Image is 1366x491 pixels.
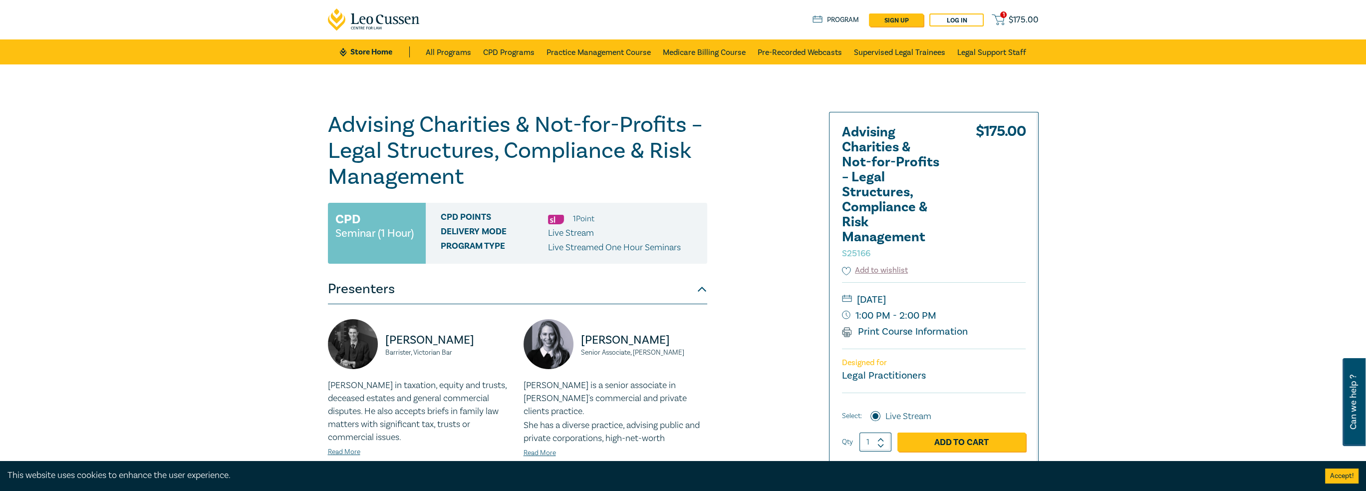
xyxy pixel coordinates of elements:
a: Practice Management Course [546,39,651,64]
span: Delivery Mode [441,227,548,240]
a: All Programs [426,39,471,64]
span: Select: [842,411,862,422]
div: $ 175.00 [976,125,1026,265]
span: 1 [1000,11,1007,18]
button: Add to wishlist [842,265,908,276]
small: Barrister, Victorian Bar [385,349,512,356]
li: 1 Point [573,212,594,225]
span: $ 175.00 [1009,14,1039,25]
input: 1 [859,433,891,452]
h3: CPD [335,210,360,228]
a: Add to Cart [897,433,1026,452]
h2: Advising Charities & Not-for-Profits – Legal Structures, Compliance & Risk Management [842,125,952,260]
span: CPD Points [441,212,548,225]
label: Qty [842,437,853,448]
small: Senior Associate, [PERSON_NAME] [581,349,707,356]
h1: Advising Charities & Not-for-Profits – Legal Structures, Compliance & Risk Management [328,112,707,190]
span: Program type [441,241,548,254]
small: 1:00 PM - 2:00 PM [842,308,1026,324]
span: Live Stream [548,227,594,239]
a: Read More [524,449,556,458]
span: Can we help ? [1349,364,1358,440]
a: Pre-Recorded Webcasts [758,39,842,64]
button: Presenters [328,274,707,304]
a: sign up [869,13,923,26]
p: [PERSON_NAME] is a senior associate in [PERSON_NAME]'s commercial and private clients practice. [524,379,707,418]
a: Program [813,14,859,25]
a: Read More [328,448,360,457]
p: [PERSON_NAME] in taxation, equity and trusts, deceased estates and general commercial disputes. H... [328,379,512,444]
a: Store Home [340,46,409,57]
a: Legal Support Staff [957,39,1026,64]
label: Live Stream [885,410,931,423]
button: Accept cookies [1325,469,1359,484]
img: Substantive Law [548,215,564,224]
p: [PERSON_NAME] [385,332,512,348]
small: Seminar (1 Hour) [335,228,414,238]
p: She has a diverse practice, advising public and private corporations, high-net-worth [524,419,707,445]
img: https://s3.ap-southeast-2.amazonaws.com/leo-cussen-store-production-content/Contacts/Jessica%20Wi... [524,319,573,369]
a: Log in [929,13,984,26]
a: Medicare Billing Course [663,39,746,64]
a: CPD Programs [483,39,535,64]
img: https://s3.ap-southeast-2.amazonaws.com/leo-cussen-store-production-content/Contacts/Andrew%20Spi... [328,319,378,369]
a: Supervised Legal Trainees [854,39,945,64]
div: This website uses cookies to enhance the user experience. [7,469,1310,482]
p: [PERSON_NAME] [581,332,707,348]
small: [DATE] [842,292,1026,308]
p: Designed for [842,358,1026,368]
a: Print Course Information [842,325,968,338]
p: Live Streamed One Hour Seminars [548,241,681,254]
small: S25166 [842,248,870,259]
small: Legal Practitioners [842,369,926,382]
